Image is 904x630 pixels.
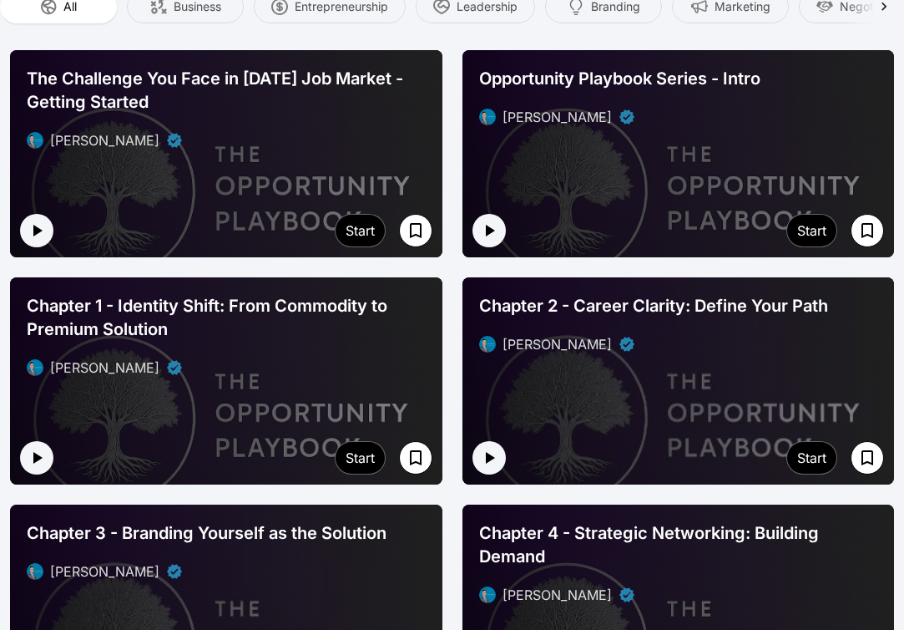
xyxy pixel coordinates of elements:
img: avatar of David Camacho [27,359,43,376]
img: avatar of David Camacho [27,132,43,149]
div: [PERSON_NAME] [50,561,159,582]
div: Verified partner - David Camacho [619,587,635,603]
span: Chapter 1 - Identity Shift: From Commodity to Premium Solution [27,294,426,341]
button: Save [851,214,884,247]
div: Start [346,448,375,468]
img: avatar of David Camacho [27,563,43,580]
span: Chapter 4 - Strategic Networking: Building Demand [479,521,878,568]
button: Save [399,441,432,475]
button: Play intro [20,214,53,247]
img: avatar of David Camacho [479,587,496,603]
span: Opportunity Playbook Series - Intro [479,67,760,90]
button: Save [399,214,432,247]
div: [PERSON_NAME] [503,585,612,605]
button: Start [786,441,837,475]
button: Start [786,214,837,247]
div: Start [797,448,826,468]
div: Verified partner - David Camacho [166,563,183,580]
img: avatar of David Camacho [479,336,496,353]
span: Chapter 3 - Branding Yourself as the Solution [27,521,386,545]
div: Verified partner - David Camacho [619,336,635,353]
div: [PERSON_NAME] [503,107,612,127]
img: avatar of David Camacho [479,109,496,125]
div: Verified partner - David Camacho [166,132,183,149]
button: Start [335,441,386,475]
span: Chapter 2 - Career Clarity: Define Your Path [479,294,828,318]
div: Start [797,221,826,241]
div: Verified partner - David Camacho [619,109,635,125]
div: [PERSON_NAME] [50,130,159,150]
button: Play intro [20,441,53,475]
div: [PERSON_NAME] [503,334,612,354]
button: Play intro [472,441,506,475]
button: Save [851,441,884,475]
div: Start [346,221,375,241]
span: The Challenge You Face in [DATE] Job Market - Getting Started [27,67,426,114]
button: Start [335,214,386,247]
div: [PERSON_NAME] [50,358,159,378]
button: Play intro [472,214,506,247]
div: Verified partner - David Camacho [166,359,183,376]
